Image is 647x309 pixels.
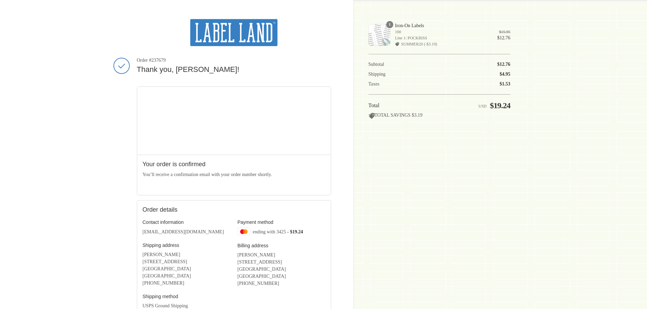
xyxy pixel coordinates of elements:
span: Shipping [369,72,386,77]
th: Subtotal [369,61,451,67]
span: 100 [395,29,488,35]
span: TOTAL SAVINGS [369,113,411,118]
span: $1.53 [500,81,510,86]
h3: Shipping method [143,293,231,300]
span: $19.24 [490,101,510,110]
del: $15.95 [499,30,510,34]
span: $4.95 [500,72,510,77]
span: USD [479,104,487,109]
h2: Your order is confirmed [143,160,325,168]
bdo: [EMAIL_ADDRESS][DOMAIN_NAME] [143,229,224,234]
span: $3.19 [412,113,423,118]
h3: Shipping address [143,242,231,248]
h3: Billing address [237,243,325,249]
span: ending with 3425 [253,229,286,234]
address: [PERSON_NAME] [STREET_ADDRESS] [GEOGRAPHIC_DATA] [GEOGRAPHIC_DATA] ‎[PHONE_NUMBER] [237,251,325,287]
h2: Order details [143,206,234,214]
span: SUMMER20 (-$3.19) [401,41,437,47]
address: [PERSON_NAME] [STREET_ADDRESS] [GEOGRAPHIC_DATA] [GEOGRAPHIC_DATA] ‎[PHONE_NUMBER] [143,251,231,287]
span: - $19.24 [287,229,303,234]
span: Total [369,102,380,108]
span: Iron-On Labels [395,23,488,29]
h2: Thank you, [PERSON_NAME]! [137,65,331,75]
h3: Contact information [143,219,231,225]
h3: Payment method [237,219,325,225]
span: Line 1: POCKRISS [395,35,488,41]
span: 1 [386,21,393,28]
span: $12.76 [497,35,510,40]
th: Taxes [369,77,451,87]
img: Iron-On Labels - Label Land [369,24,390,46]
iframe: Google map displaying pin point of shipping address: West Hempstead, New York [137,87,331,155]
span: Order #237679 [137,57,331,63]
span: $12.76 [497,62,510,67]
p: You’ll receive a confirmation email with your order number shortly. [143,171,325,178]
img: Label Land [190,19,277,46]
